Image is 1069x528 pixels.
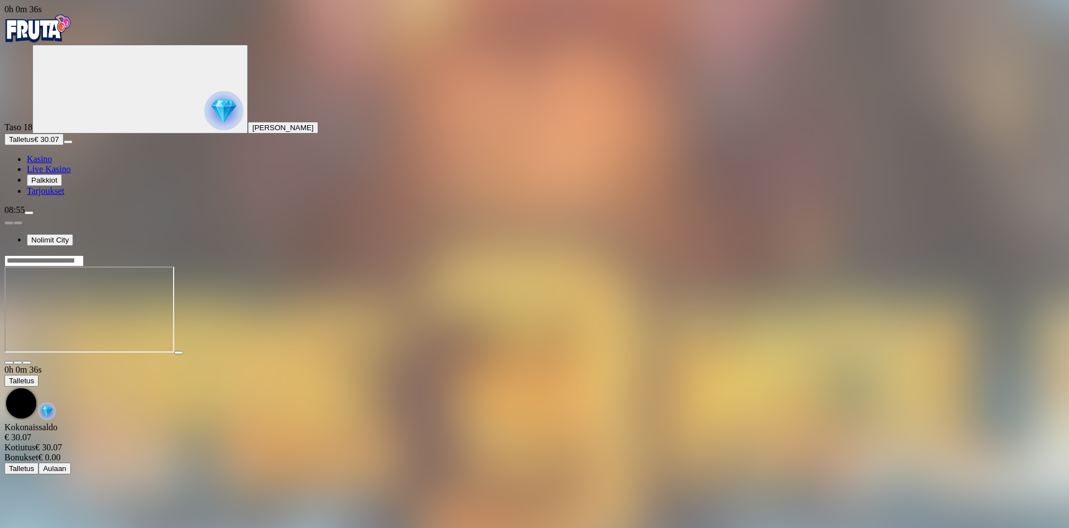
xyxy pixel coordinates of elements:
img: reward-icon [38,402,56,420]
button: menu [64,140,73,144]
span: user session time [4,4,42,14]
button: chevron-down icon [13,361,22,364]
div: Game menu content [4,422,1065,474]
span: Talletus [9,135,34,144]
button: menu [25,211,33,215]
button: Talletusplus icon€ 30.07 [4,134,64,145]
button: [PERSON_NAME] [248,122,318,134]
nav: Primary [4,15,1065,196]
span: Nolimit City [31,236,69,244]
span: Taso 18 [4,122,32,132]
span: Palkkiot [31,176,57,184]
span: Kotiutus [4,443,35,452]
div: € 0.00 [4,453,1065,463]
button: Aulaan [39,463,71,474]
span: Aulaan [43,464,66,473]
span: Bonukset [4,453,38,462]
a: Tarjoukset [27,186,64,196]
img: reward progress [204,91,243,130]
div: Kokonaissaldo [4,422,1065,443]
button: close icon [4,361,13,364]
a: Fruta [4,35,71,44]
span: € 30.07 [34,135,59,144]
span: [PERSON_NAME] [252,123,314,132]
button: prev slide [4,221,13,225]
button: Talletus [4,375,39,387]
iframe: Fire in the Hole 3 [4,267,174,353]
div: € 30.07 [4,443,1065,453]
div: € 30.07 [4,432,1065,443]
nav: Main menu [4,154,1065,196]
a: Live Kasino [27,164,71,174]
button: Nolimit City [27,234,73,246]
span: user session time [4,365,42,374]
a: Kasino [27,154,52,164]
button: fullscreen icon [22,361,31,364]
span: Talletus [9,464,34,473]
button: next slide [13,221,22,225]
button: Palkkiot [27,174,62,186]
input: Search [4,255,84,267]
button: Talletus [4,463,39,474]
button: reward progress [32,45,248,134]
img: Fruta [4,15,71,42]
span: Talletus [9,377,34,385]
span: 08:55 [4,205,25,215]
div: Game menu [4,365,1065,422]
button: play icon [174,351,183,354]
